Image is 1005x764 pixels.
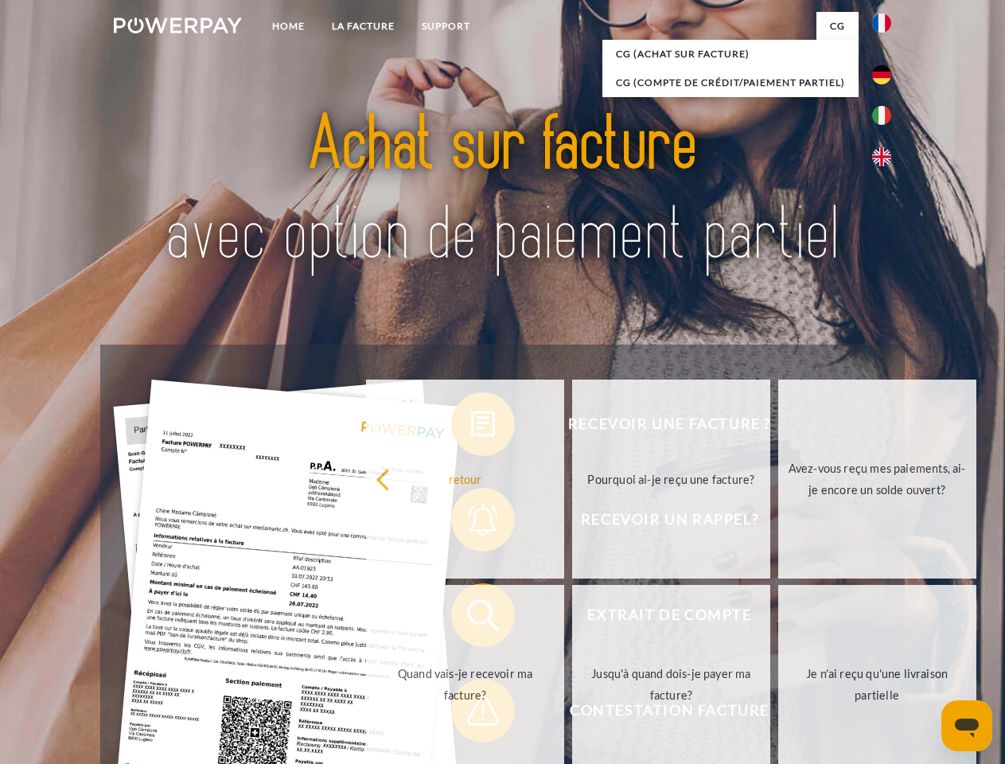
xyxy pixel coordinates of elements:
[872,147,891,166] img: en
[376,663,555,706] div: Quand vais-je recevoir ma facture?
[872,106,891,125] img: it
[376,468,555,489] div: retour
[788,458,967,501] div: Avez-vous reçu mes paiements, ai-je encore un solde ouvert?
[582,663,761,706] div: Jusqu'à quand dois-je payer ma facture?
[259,12,318,41] a: Home
[602,68,859,97] a: CG (Compte de crédit/paiement partiel)
[941,700,992,751] iframe: Bouton de lancement de la fenêtre de messagerie
[582,468,761,489] div: Pourquoi ai-je reçu une facture?
[872,14,891,33] img: fr
[778,380,976,579] a: Avez-vous reçu mes paiements, ai-je encore un solde ouvert?
[602,40,859,68] a: CG (achat sur facture)
[114,18,242,33] img: logo-powerpay-white.svg
[318,12,408,41] a: LA FACTURE
[408,12,484,41] a: Support
[872,65,891,84] img: de
[152,76,853,305] img: title-powerpay_fr.svg
[816,12,859,41] a: CG
[788,663,967,706] div: Je n'ai reçu qu'une livraison partielle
